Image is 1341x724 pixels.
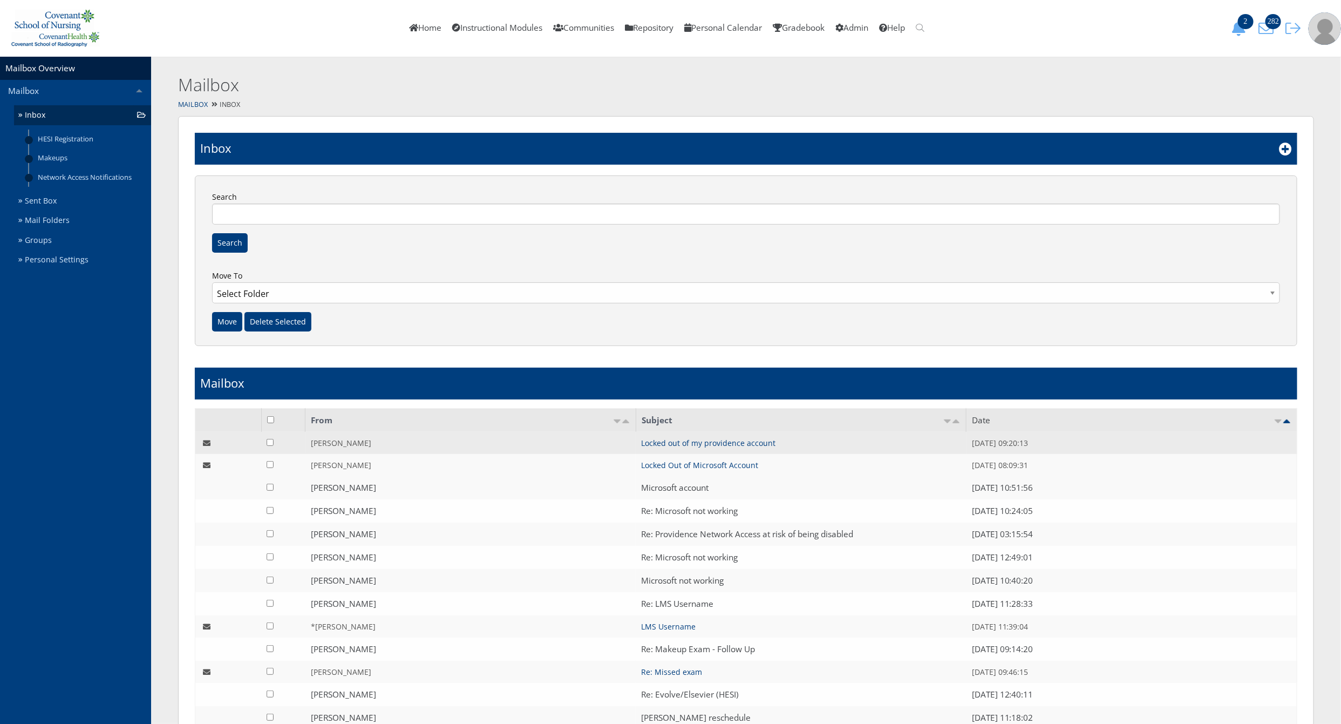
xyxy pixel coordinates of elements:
td: [PERSON_NAME] [305,546,636,569]
a: Network Access Notifications [29,167,151,186]
td: [PERSON_NAME] [305,499,636,523]
a: HESI Registration [29,130,151,148]
td: [DATE] 09:14:20 [966,638,1297,661]
select: Move To [212,282,1280,303]
td: [DATE] 10:51:56 [966,476,1297,499]
h1: Inbox [200,140,232,157]
td: [PERSON_NAME] [305,432,636,454]
td: [DATE] 03:15:54 [966,523,1297,546]
a: Inbox [14,105,151,125]
a: Re: LMS Username [641,598,713,610]
img: desc.png [952,419,961,423]
td: Date [966,409,1297,432]
a: Re: Microsoft not working [641,552,738,563]
i: Add New [1279,143,1292,155]
td: [DATE] 08:09:31 [966,454,1297,476]
td: [DATE] 11:39:04 [966,615,1297,638]
td: [PERSON_NAME] [305,569,636,592]
img: user-profile-default-picture.png [1309,12,1341,45]
a: Sent Box [14,191,151,211]
td: [PERSON_NAME] [305,661,636,683]
a: Re: Makeup Exam - Follow Up [641,644,755,655]
td: [PERSON_NAME] [305,476,636,499]
label: Search [209,190,1283,225]
img: desc_active.png [1283,419,1291,423]
td: [PERSON_NAME] [305,523,636,546]
span: 282 [1265,14,1281,29]
div: Inbox [151,97,1341,113]
a: Re: Missed exam [641,667,702,677]
td: [DATE] 12:40:11 [966,683,1297,706]
a: [PERSON_NAME] reschedule [641,712,751,723]
td: From [305,409,636,432]
td: [DATE] 11:28:33 [966,592,1297,615]
a: Mailbox [178,100,208,109]
img: asc.png [1274,419,1283,423]
td: [DATE] 10:40:20 [966,569,1297,592]
label: Move To [209,269,1283,312]
h1: Mailbox [200,375,244,391]
h2: Mailbox [178,73,1050,97]
a: Microsoft account [641,482,709,493]
a: Groups [14,231,151,251]
a: Mailbox Overview [5,63,75,74]
img: desc.png [622,419,630,423]
td: [DATE] 09:46:15 [966,661,1297,683]
a: Mail Folders [14,211,151,231]
a: Makeups [29,148,151,167]
td: [DATE] 12:49:01 [966,546,1297,569]
td: [DATE] 10:24:05 [966,499,1297,523]
td: [PERSON_NAME] [305,683,636,706]
a: Re: Microsoft not working [641,505,738,517]
td: Subject [636,409,966,432]
img: asc.png [943,419,952,423]
a: LMS Username [641,621,696,632]
a: 2 [1228,22,1255,33]
button: 282 [1255,21,1282,36]
input: Search [212,204,1280,225]
a: Microsoft not working [641,575,724,586]
a: Personal Settings [14,250,151,270]
td: [PERSON_NAME] [305,592,636,615]
span: 2 [1238,14,1254,29]
a: 282 [1255,22,1282,33]
td: *[PERSON_NAME] [305,615,636,638]
a: Locked Out of Microsoft Account [641,460,758,470]
td: [PERSON_NAME] [305,638,636,661]
a: Re: Evolve/Elsevier (HESI) [641,689,739,700]
img: asc.png [613,419,622,423]
button: 2 [1228,21,1255,36]
a: Re: Providence Network Access at risk of being disabled [641,529,853,540]
a: Locked out of my providence account [641,438,775,448]
td: [DATE] 09:20:13 [966,432,1297,454]
td: [PERSON_NAME] [305,454,636,476]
